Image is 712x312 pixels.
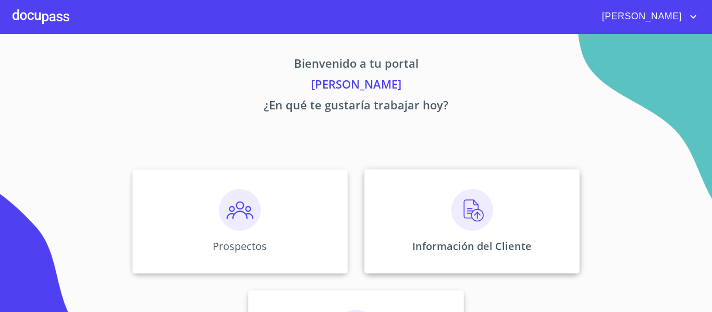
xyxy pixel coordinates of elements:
p: [PERSON_NAME] [35,76,677,96]
img: prospectos.png [219,189,261,231]
p: Bienvenido a tu portal [35,55,677,76]
button: account of current user [594,8,699,25]
p: Información del Cliente [412,239,532,253]
span: [PERSON_NAME] [594,8,687,25]
p: ¿En qué te gustaría trabajar hoy? [35,96,677,117]
img: carga.png [451,189,493,231]
p: Prospectos [213,239,267,253]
